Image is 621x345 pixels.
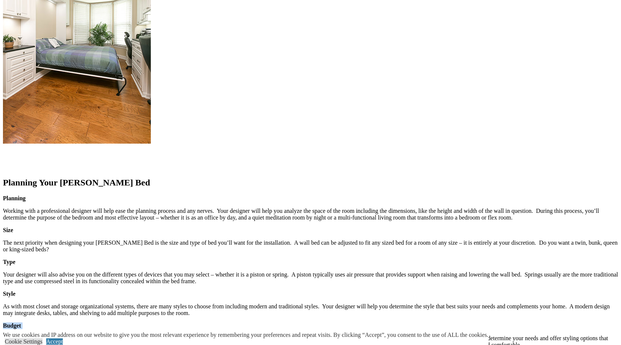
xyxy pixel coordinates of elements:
[3,332,488,338] div: We use cookies and IP address on our website to give you the most relevant experience by remember...
[3,227,13,233] strong: Size
[3,303,618,316] p: As with most closet and storage organizational systems, there are many styles to choose from incl...
[3,291,16,297] strong: Style
[3,208,618,221] p: Working with a professional designer will help ease the planning process and any nerves. Your des...
[3,259,15,265] strong: Type
[46,338,63,345] a: Accept
[3,322,21,329] strong: Budget
[3,271,618,285] p: Your designer will also advise you on the different types of devices that you may select – whethe...
[3,240,618,253] p: The next priority when designing your [PERSON_NAME] Bed is the size and type of bed you’ll want f...
[3,178,618,188] h2: Planning Your [PERSON_NAME] Bed
[5,338,43,345] a: Cookie Settings
[3,195,26,201] strong: Planning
